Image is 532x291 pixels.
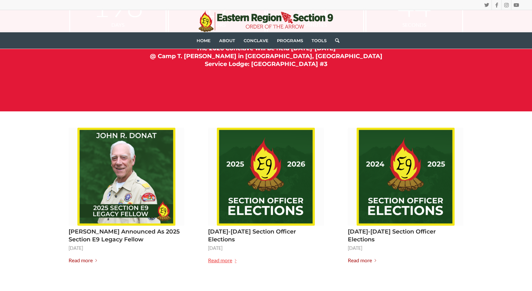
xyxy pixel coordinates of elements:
[150,53,382,60] strong: @ Camp T. [PERSON_NAME] in [GEOGRAPHIC_DATA], [GEOGRAPHIC_DATA]
[277,38,303,43] span: Programs
[192,32,215,49] a: Home
[273,32,307,49] a: Programs
[205,60,328,68] strong: Service Lodge: [GEOGRAPHIC_DATA] #3
[69,128,185,226] a: John R. Donat Announced As 2025 Section E9 Legacy Fellow
[219,38,235,43] span: About
[69,244,83,252] time: [DATE]
[208,244,222,252] time: [DATE]
[348,244,362,252] time: [DATE]
[348,228,436,243] a: [DATE]-[DATE] Section Officer Elections
[244,38,268,43] span: Conclave
[348,128,464,226] a: 2024-2025 Section Officer Elections
[208,256,239,265] a: Read more
[331,32,339,49] a: Search
[197,38,211,43] span: Home
[307,32,331,49] a: Tools
[312,38,327,43] span: Tools
[215,32,239,49] a: About
[208,228,296,243] a: [DATE]-[DATE] Section Officer Elections
[208,128,324,226] a: 2025-2026 Section Officer Elections
[239,32,273,49] a: Conclave
[69,228,180,243] a: [PERSON_NAME] Announced As 2025 Section E9 Legacy Fellow
[348,256,379,265] a: Read more
[69,256,100,265] a: Read more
